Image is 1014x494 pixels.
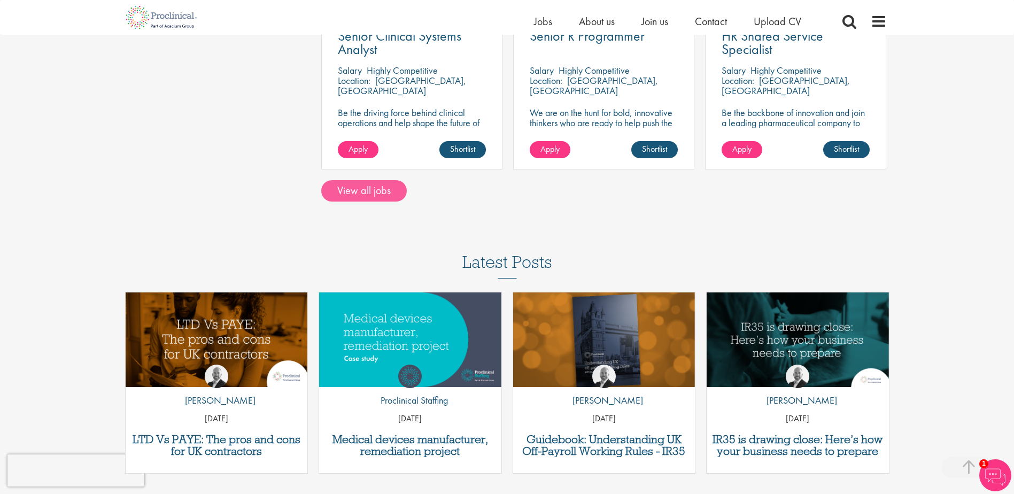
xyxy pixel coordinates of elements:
p: Proclinical Staffing [373,393,448,407]
span: Senior Clinical Systems Analyst [338,27,461,58]
p: [PERSON_NAME] [564,393,643,407]
span: Apply [732,143,752,155]
img: Sean Moran [205,365,228,388]
p: [PERSON_NAME] [758,393,837,407]
a: Medical devices manufacturer, remediation project [324,434,496,457]
span: Location: [722,74,754,87]
a: Guidebook: Understanding UK Off-Payroll Working Rules - IR35 [518,434,690,457]
a: Jobs [534,14,552,28]
a: About us [579,14,615,28]
p: [GEOGRAPHIC_DATA], [GEOGRAPHIC_DATA] [530,74,658,97]
a: Sean Moran [PERSON_NAME] [564,365,643,413]
a: Sean Moran [PERSON_NAME] [758,365,837,413]
a: Senior R Programmer [530,29,678,43]
a: Link to a post [126,292,308,387]
p: [DATE] [707,413,889,425]
img: Sean Moran [786,365,809,388]
h3: Latest Posts [462,253,552,279]
span: Senior R Programmer [530,27,645,45]
p: Highly Competitive [367,64,438,76]
img: Chatbot [979,459,1011,491]
p: [DATE] [319,413,501,425]
iframe: reCAPTCHA [7,454,144,487]
p: [GEOGRAPHIC_DATA], [GEOGRAPHIC_DATA] [338,74,466,97]
span: Salary [530,64,554,76]
a: Apply [722,141,762,158]
span: Apply [540,143,560,155]
a: View all jobs [321,180,407,202]
a: Join us [641,14,668,28]
a: Shortlist [823,141,870,158]
p: Be the backbone of innovation and join a leading pharmaceutical company to help keep life-changin... [722,107,870,148]
img: Understanding IR35 2020 - Guidebook Life Sciences [513,292,695,389]
span: Location: [338,74,370,87]
a: Upload CV [754,14,801,28]
p: Be the driving force behind clinical operations and help shape the future of pharma innovation. [338,107,486,138]
span: 1 [979,459,988,468]
a: Apply [338,141,378,158]
a: IR35 is drawing close: Here’s how your business needs to prepare [712,434,884,457]
span: Salary [338,64,362,76]
img: Sean Moran [592,365,616,388]
a: Apply [530,141,570,158]
a: Link to a post [707,292,889,387]
a: Link to a post [319,292,501,387]
span: HR Shared Service Specialist [722,27,823,58]
a: Proclinical Staffing Proclinical Staffing [373,365,448,413]
a: Shortlist [439,141,486,158]
a: HR Shared Service Specialist [722,29,870,56]
span: Location: [530,74,562,87]
img: IR35 is drawing close: Here’s how your business needs to prepare [707,292,889,388]
a: Shortlist [631,141,678,158]
p: Highly Competitive [559,64,630,76]
a: Senior Clinical Systems Analyst [338,29,486,56]
img: LTD Vs PAYE pros and cons for UK contractors [126,292,308,387]
a: Sean Moran [PERSON_NAME] [177,365,256,413]
span: Salary [722,64,746,76]
a: Link to a post [513,292,695,387]
p: [PERSON_NAME] [177,393,256,407]
a: LTD Vs PAYE: The pros and cons for UK contractors [131,434,303,457]
p: [DATE] [126,413,308,425]
a: Contact [695,14,727,28]
p: [DATE] [513,413,695,425]
p: [GEOGRAPHIC_DATA], [GEOGRAPHIC_DATA] [722,74,850,97]
p: We are on the hunt for bold, innovative thinkers who are ready to help push the boundaries of sci... [530,107,678,148]
p: Highly Competitive [750,64,822,76]
img: Proclinical Staffing [398,365,422,388]
span: Apply [349,143,368,155]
